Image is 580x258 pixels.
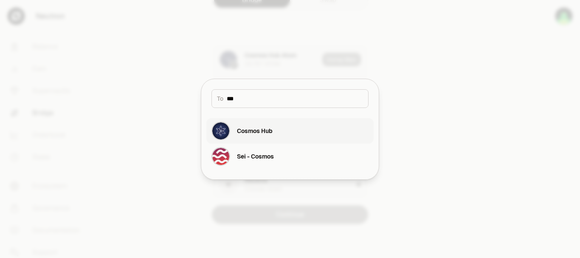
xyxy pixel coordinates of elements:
div: Cosmos Hub [237,127,273,135]
img: Cosmos Hub Logo [212,122,229,139]
button: Sei - Cosmos LogoSei - Cosmos [206,144,374,169]
div: Sei - Cosmos [237,152,274,161]
img: Sei - Cosmos Logo [212,148,229,165]
button: Cosmos Hub LogoCosmos Hub [206,118,374,144]
span: To [217,94,223,103]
